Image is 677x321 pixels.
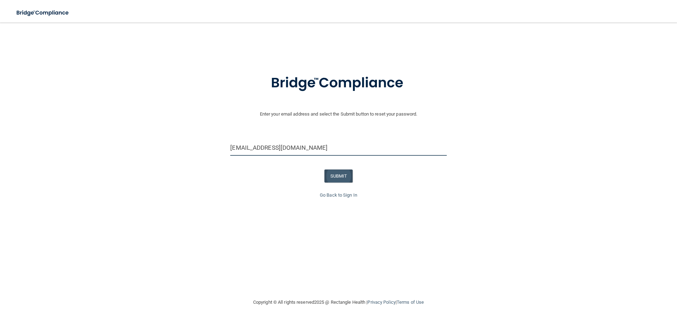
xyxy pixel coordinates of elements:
img: bridge_compliance_login_screen.278c3ca4.svg [256,65,421,101]
button: SUBMIT [324,169,353,183]
input: Email [230,140,446,156]
div: Copyright © All rights reserved 2025 @ Rectangle Health | | [210,291,467,314]
img: bridge_compliance_login_screen.278c3ca4.svg [11,6,75,20]
a: Go Back to Sign In [320,192,357,198]
a: Terms of Use [397,300,424,305]
a: Privacy Policy [367,300,395,305]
